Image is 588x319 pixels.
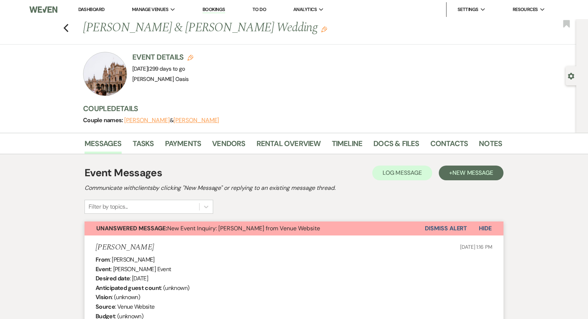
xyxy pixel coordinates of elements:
[149,65,185,72] span: 299 days to go
[96,303,115,311] b: Source
[202,6,225,13] a: Bookings
[479,138,502,154] a: Notes
[124,117,170,123] button: [PERSON_NAME]
[85,165,162,181] h1: Event Messages
[124,117,219,124] span: &
[373,138,419,154] a: Docs & Files
[321,26,327,32] button: Edit
[96,284,161,292] b: Anticipated guest count
[439,166,503,180] button: +New Message
[568,72,574,79] button: Open lead details
[83,19,412,37] h1: [PERSON_NAME] & [PERSON_NAME] Wedding
[165,138,201,154] a: Payments
[132,52,193,62] h3: Event Details
[458,6,478,13] span: Settings
[430,138,468,154] a: Contacts
[85,138,122,154] a: Messages
[257,138,321,154] a: Rental Overview
[452,169,493,177] span: New Message
[89,202,128,211] div: Filter by topics...
[96,243,154,252] h5: [PERSON_NAME]
[133,138,154,154] a: Tasks
[78,6,105,13] a: Dashboard
[83,103,495,114] h3: Couple Details
[513,6,538,13] span: Resources
[460,244,492,250] span: [DATE] 1:16 PM
[96,224,167,232] strong: Unanswered Message:
[96,256,110,263] b: From
[29,2,57,17] img: Weven Logo
[173,117,219,123] button: [PERSON_NAME]
[85,221,425,235] button: Unanswered Message:New Event Inquiry: [PERSON_NAME] from Venue Website
[479,224,492,232] span: Hide
[293,6,317,13] span: Analytics
[96,293,112,301] b: Vision
[132,65,185,72] span: [DATE]
[252,6,266,13] a: To Do
[96,274,130,282] b: Desired date
[332,138,363,154] a: Timeline
[212,138,245,154] a: Vendors
[132,75,189,83] span: [PERSON_NAME] Oasis
[148,65,185,72] span: |
[132,6,168,13] span: Manage Venues
[383,169,422,177] span: Log Message
[85,184,503,192] h2: Communicate with clients by clicking "New Message" or replying to an existing message thread.
[467,221,503,235] button: Hide
[425,221,467,235] button: Dismiss Alert
[372,166,432,180] button: Log Message
[96,265,111,273] b: Event
[96,224,320,232] span: New Event Inquiry: [PERSON_NAME] from Venue Website
[83,116,124,124] span: Couple names:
